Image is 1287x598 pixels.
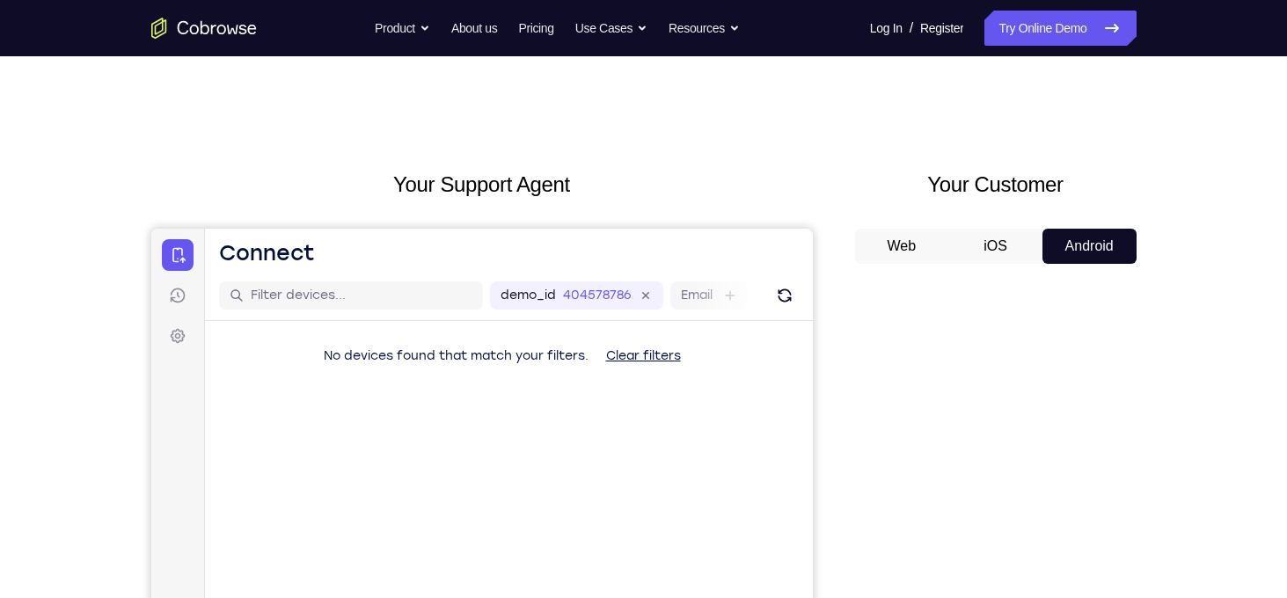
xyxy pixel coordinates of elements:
a: Pricing [518,11,553,46]
button: Clear filters [441,110,544,145]
a: Register [920,11,963,46]
button: Use Cases [575,11,647,46]
a: Try Online Demo [984,11,1136,46]
a: Go to the home page [151,18,257,39]
span: No devices found that match your filters. [172,120,437,135]
span: / [910,18,913,39]
button: Android [1042,229,1137,264]
a: About us [451,11,497,46]
h2: Your Customer [855,169,1137,201]
button: Resources [669,11,740,46]
button: 6-digit code [304,529,411,565]
a: Log In [870,11,903,46]
button: Product [375,11,430,46]
button: iOS [948,229,1042,264]
button: Web [855,229,949,264]
h2: Your Support Agent [151,169,813,201]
